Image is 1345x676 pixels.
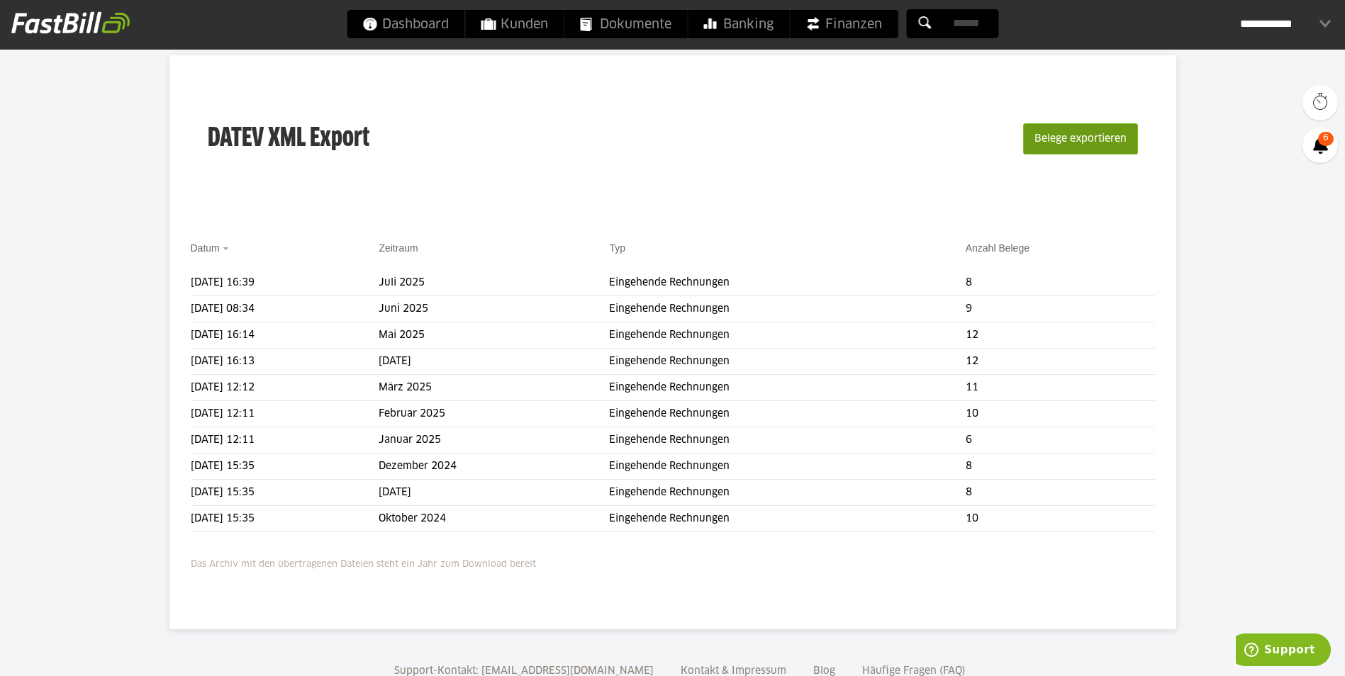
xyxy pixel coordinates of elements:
[11,11,130,34] img: fastbill_logo_white.png
[191,401,379,427] td: [DATE] 12:11
[609,296,965,322] td: Eingehende Rechnungen
[966,401,1155,427] td: 10
[688,10,789,38] a: Banking
[609,375,965,401] td: Eingehende Rechnungen
[564,10,687,38] a: Dokumente
[191,506,379,532] td: [DATE] 15:35
[362,10,449,38] span: Dashboard
[966,480,1155,506] td: 8
[966,375,1155,401] td: 11
[347,10,464,38] a: Dashboard
[379,401,609,427] td: Februar 2025
[1023,123,1138,154] button: Belege exportieren
[389,666,659,676] a: Support-Kontakt: [EMAIL_ADDRESS][DOMAIN_NAME]
[1318,132,1334,146] span: 6
[379,242,418,254] a: Zeitraum
[609,401,965,427] td: Eingehende Rechnungen
[191,480,379,506] td: [DATE] 15:35
[805,10,882,38] span: Finanzen
[609,322,965,349] td: Eingehende Rechnungen
[379,270,609,296] td: Juli 2025
[857,666,971,676] a: Häufige Fragen (FAQ)
[191,322,379,349] td: [DATE] 16:14
[966,506,1155,532] td: 10
[966,349,1155,375] td: 12
[676,666,791,676] a: Kontakt & Impressum
[790,10,898,38] a: Finanzen
[379,296,609,322] td: Juni 2025
[379,454,609,480] td: Dezember 2024
[379,506,609,532] td: Oktober 2024
[703,10,774,38] span: Banking
[609,454,965,480] td: Eingehende Rechnungen
[609,270,965,296] td: Eingehende Rechnungen
[609,349,965,375] td: Eingehende Rechnungen
[191,427,379,454] td: [DATE] 12:11
[609,427,965,454] td: Eingehende Rechnungen
[191,296,379,322] td: [DATE] 08:34
[966,242,1029,254] a: Anzahl Belege
[191,454,379,480] td: [DATE] 15:35
[609,506,965,532] td: Eingehende Rechnungen
[208,94,369,184] h3: DATEV XML Export
[223,247,232,250] img: sort_desc.gif
[609,242,625,254] a: Typ
[379,427,609,454] td: Januar 2025
[379,349,609,375] td: [DATE]
[808,666,840,676] a: Blog
[191,349,379,375] td: [DATE] 16:13
[379,375,609,401] td: März 2025
[191,242,220,254] a: Datum
[966,296,1155,322] td: 9
[966,322,1155,349] td: 12
[465,10,564,38] a: Kunden
[966,454,1155,480] td: 8
[580,10,671,38] span: Dokumente
[379,480,609,506] td: [DATE]
[1236,633,1331,669] iframe: Öffnet ein Widget, in dem Sie weitere Informationen finden
[191,375,379,401] td: [DATE] 12:12
[379,322,609,349] td: Mai 2025
[609,480,965,506] td: Eingehende Rechnungen
[191,270,379,296] td: [DATE] 16:39
[1302,128,1338,163] a: 6
[191,550,1155,573] p: Das Archiv mit den übertragenen Dateien steht ein Jahr zum Download bereit
[481,10,548,38] span: Kunden
[966,270,1155,296] td: 8
[966,427,1155,454] td: 6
